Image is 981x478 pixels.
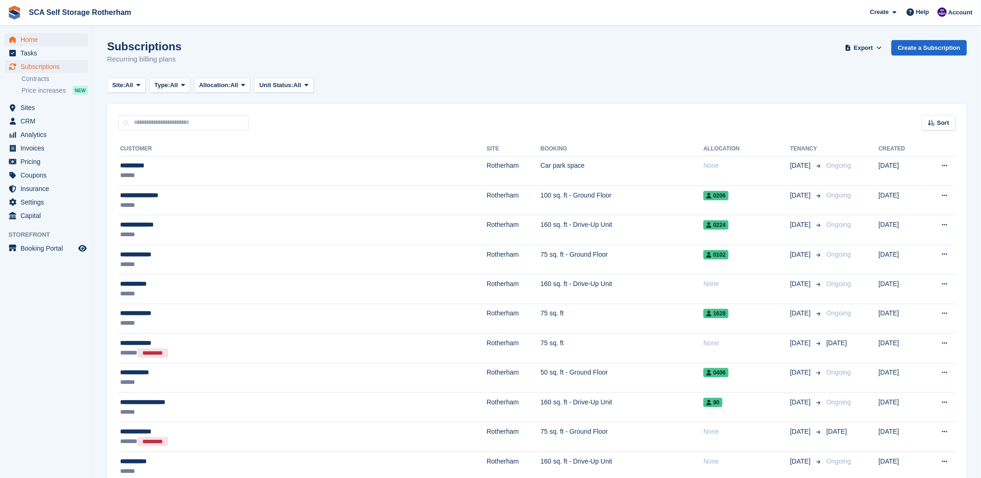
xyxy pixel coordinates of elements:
button: Type: All [149,78,190,93]
span: Account [948,8,973,17]
td: 75 sq. ft - Ground Floor [541,245,704,274]
p: Recurring billing plans [107,54,182,65]
span: Ongoing [826,191,851,199]
span: Ongoing [826,162,851,169]
span: 1628 [704,309,729,318]
a: menu [5,60,88,73]
div: None [704,279,790,289]
td: Rotherham [487,215,541,245]
span: [DATE] [790,191,812,200]
a: menu [5,209,88,222]
span: 0102 [704,250,729,259]
a: SCA Self Storage Rotherham [25,5,135,20]
span: Insurance [20,182,76,195]
td: 160 sq. ft - Drive-Up Unit [541,215,704,245]
button: Export [843,40,884,55]
span: Booking Portal [20,242,76,255]
h1: Subscriptions [107,40,182,53]
div: None [704,338,790,348]
div: None [704,427,790,437]
span: Price increases [21,86,66,95]
span: [DATE] [826,339,847,347]
td: Rotherham [487,245,541,274]
span: [DATE] [826,428,847,435]
th: Customer [118,142,487,157]
a: Contracts [21,75,88,83]
td: [DATE] [879,333,923,363]
a: menu [5,101,88,114]
td: Rotherham [487,392,541,422]
span: Sort [937,118,949,128]
span: Site: [112,81,125,90]
a: Price increases NEW [21,85,88,96]
span: Capital [20,209,76,222]
span: Unit Status: [259,81,293,90]
img: Kelly Neesham [938,7,947,17]
span: All [125,81,133,90]
th: Created [879,142,923,157]
a: menu [5,47,88,60]
span: [DATE] [790,338,812,348]
span: Home [20,33,76,46]
td: Rotherham [487,304,541,333]
a: Preview store [77,243,88,254]
button: Unit Status: All [254,78,313,93]
td: [DATE] [879,363,923,392]
td: Rotherham [487,156,541,185]
img: stora-icon-8386f47178a22dfd0bd8f6a31ec36ba5ce8667c1dd55bd0f319d3a0aa187defe.svg [7,6,21,20]
span: [DATE] [790,220,812,230]
td: 75 sq. ft [541,304,704,333]
span: [DATE] [790,397,812,407]
span: Ongoing [826,221,851,228]
a: menu [5,196,88,209]
a: menu [5,182,88,195]
a: menu [5,155,88,168]
td: [DATE] [879,304,923,333]
span: Ongoing [826,309,851,317]
span: Type: [155,81,170,90]
span: Storefront [8,230,93,239]
td: 75 sq. ft [541,333,704,363]
td: 160 sq. ft - Drive-Up Unit [541,392,704,422]
td: Rotherham [487,333,541,363]
span: 0206 [704,191,729,200]
th: Tenancy [790,142,823,157]
div: None [704,457,790,466]
span: Help [916,7,929,17]
th: Site [487,142,541,157]
div: None [704,161,790,171]
td: 75 sq. ft - Ground Floor [541,422,704,452]
td: [DATE] [879,274,923,304]
a: Create a Subscription [892,40,967,55]
span: 0406 [704,368,729,377]
span: CRM [20,115,76,128]
span: Coupons [20,169,76,182]
td: Car park space [541,156,704,185]
span: Invoices [20,142,76,155]
span: [DATE] [790,308,812,318]
span: Subscriptions [20,60,76,73]
td: 100 sq. ft - Ground Floor [541,186,704,215]
span: [DATE] [790,279,812,289]
span: Export [854,43,873,53]
span: Ongoing [826,398,851,406]
span: Allocation: [199,81,230,90]
a: menu [5,142,88,155]
span: Ongoing [826,280,851,287]
td: [DATE] [879,245,923,274]
span: Pricing [20,155,76,168]
div: NEW [73,86,88,95]
span: [DATE] [790,368,812,377]
button: Site: All [107,78,146,93]
span: Create [870,7,889,17]
span: Analytics [20,128,76,141]
td: Rotherham [487,363,541,392]
th: Allocation [704,142,790,157]
th: Booking [541,142,704,157]
td: [DATE] [879,215,923,245]
td: [DATE] [879,422,923,452]
td: Rotherham [487,274,541,304]
span: Ongoing [826,458,851,465]
span: All [230,81,238,90]
span: Sites [20,101,76,114]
